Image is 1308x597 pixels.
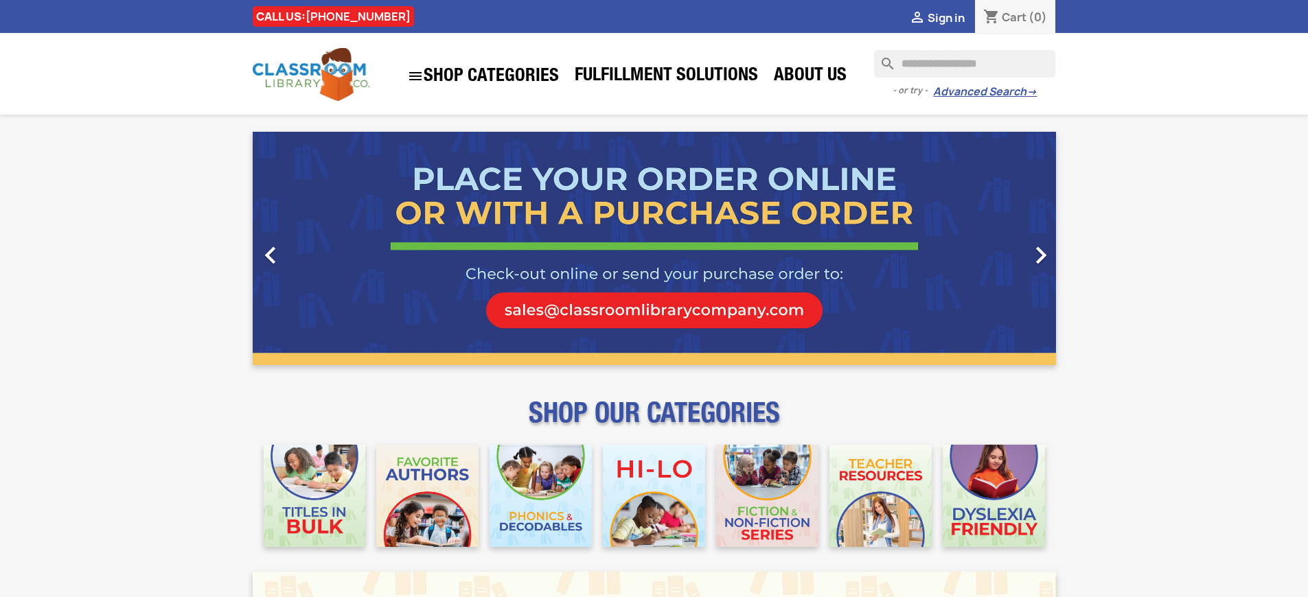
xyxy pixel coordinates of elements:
img: CLC_Phonics_And_Decodables_Mobile.jpg [490,445,592,547]
i:  [407,68,424,84]
img: CLC_Dyslexia_Mobile.jpg [943,445,1045,547]
span: Cart [1002,10,1026,25]
a: Previous [253,132,374,365]
span: (0) [1029,10,1047,25]
input: Search [874,50,1055,78]
img: CLC_Favorite_Authors_Mobile.jpg [376,445,479,547]
a: [PHONE_NUMBER] [306,9,411,24]
i:  [253,238,288,272]
img: CLC_Bulk_Mobile.jpg [264,445,366,547]
a: About Us [767,63,853,91]
i: shopping_cart [983,10,1000,26]
div: CALL US: [253,6,414,27]
ul: Carousel container [253,132,1056,365]
span: - or try - [893,84,933,97]
img: Classroom Library Company [253,48,369,101]
span: Sign in [928,10,965,25]
a: Advanced Search→ [933,85,1037,99]
img: CLC_Teacher_Resources_Mobile.jpg [829,445,932,547]
i: search [874,50,891,67]
a: SHOP CATEGORIES [400,61,566,91]
p: SHOP OUR CATEGORIES [253,409,1056,434]
a:  Sign in [909,10,965,25]
img: CLC_Fiction_Nonfiction_Mobile.jpg [716,445,818,547]
img: CLC_HiLo_Mobile.jpg [603,445,705,547]
a: Fulfillment Solutions [568,63,765,91]
i:  [909,10,926,27]
a: Next [935,132,1056,365]
i:  [1024,238,1058,272]
span: → [1026,85,1037,99]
